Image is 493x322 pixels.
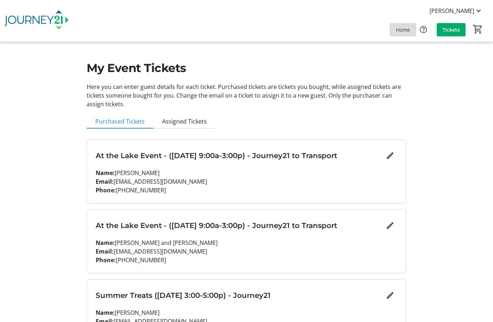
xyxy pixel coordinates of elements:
button: Edit [383,148,397,163]
strong: Name: [96,169,115,177]
span: Tickets [442,26,460,33]
span: Purchased Tickets [95,118,145,124]
strong: Phone: [96,186,116,194]
button: Edit [383,218,397,233]
span: Assigned Tickets [162,118,207,124]
p: [PERSON_NAME] [96,169,398,177]
strong: Name: [96,239,115,247]
p: [PERSON_NAME] [96,308,398,317]
strong: Email: [96,247,114,255]
p: [PHONE_NUMBER] [96,256,398,264]
button: [PERSON_NAME] [424,5,489,17]
a: Home [390,23,416,36]
h3: Summer Treats ([DATE] 3:00-5:00p) - Journey21 [96,290,383,301]
strong: Name: [96,309,115,317]
p: [EMAIL_ADDRESS][DOMAIN_NAME] [96,177,398,186]
p: [PHONE_NUMBER] [96,186,398,194]
p: [PERSON_NAME] and [PERSON_NAME] [96,238,398,247]
span: Home [396,26,410,33]
img: Journey21's Logo [4,3,69,39]
button: Edit [383,288,397,303]
button: Cart [471,23,484,36]
p: Here you can enter guest details for each ticket. Purchased tickets are tickets you bought, while... [87,82,407,108]
button: Help [416,22,431,37]
h3: At the Lake Event - ([DATE] 9:00a-3:00p) - Journey21 to Transport [96,150,383,161]
p: [EMAIL_ADDRESS][DOMAIN_NAME] [96,247,398,256]
a: Tickets [437,23,466,36]
strong: Phone: [96,256,116,264]
span: [PERSON_NAME] [429,6,474,15]
strong: Email: [96,178,114,185]
h3: At the Lake Event - ([DATE] 9:00a-3:00p) - Journey21 to Transport [96,220,383,231]
h1: My Event Tickets [87,59,407,77]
